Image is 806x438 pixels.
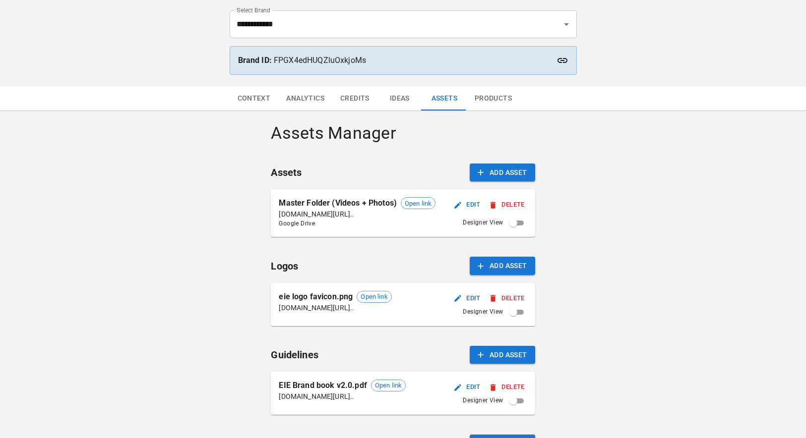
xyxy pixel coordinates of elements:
[451,197,483,213] button: Edit
[372,381,405,390] span: Open link
[470,346,535,364] button: Add Asset
[401,199,435,209] span: Open link
[463,218,503,228] span: Designer View
[271,123,535,144] h4: Assets Manager
[401,197,435,209] div: Open link
[487,291,527,306] button: Delete
[279,380,367,391] p: EIE Brand book v2.0.pdf
[271,258,298,274] h6: Logos
[279,391,406,401] p: [DOMAIN_NAME][URL]..
[238,55,568,66] p: FPGX4edHUQZluOxkjoMs
[470,257,535,275] button: Add Asset
[371,380,406,391] div: Open link
[357,292,391,302] span: Open link
[377,87,422,110] button: Ideas
[278,87,332,110] button: Analytics
[487,197,527,213] button: Delete
[279,209,435,219] p: [DOMAIN_NAME][URL]..
[487,380,527,395] button: Delete
[451,380,483,395] button: Edit
[451,291,483,306] button: Edit
[279,219,435,229] span: Google Drive
[470,164,535,182] button: Add Asset
[279,197,397,209] p: Master Folder (Videos + Photos)
[422,87,467,110] button: Assets
[463,307,503,317] span: Designer View
[357,291,391,303] div: Open link
[237,6,270,14] label: Select Brand
[279,291,353,303] p: eie logo favicon.png
[463,396,503,406] span: Designer View
[467,87,520,110] button: Products
[279,303,391,313] p: [DOMAIN_NAME][URL]..
[271,164,302,180] h6: Assets
[271,347,318,363] h6: Guidelines
[559,17,573,31] button: Open
[238,55,272,65] strong: Brand ID:
[230,87,279,110] button: Context
[332,87,377,110] button: Credits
